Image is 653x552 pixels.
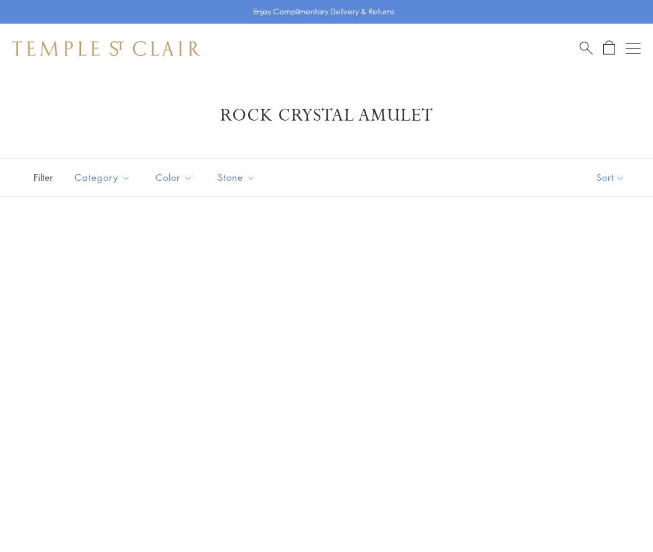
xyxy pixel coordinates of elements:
[65,163,140,191] button: Category
[208,163,265,191] button: Stone
[211,170,265,185] span: Stone
[146,163,202,191] button: Color
[253,6,394,18] p: Enjoy Complimentary Delivery & Returns
[149,170,202,185] span: Color
[12,41,200,56] img: Temple St. Clair
[626,41,641,56] button: Open navigation
[68,170,140,185] span: Category
[568,159,653,196] button: Show sort by
[580,40,593,56] a: Search
[31,104,622,127] h1: Rock Crystal Amulet
[603,40,615,56] a: Open Shopping Bag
